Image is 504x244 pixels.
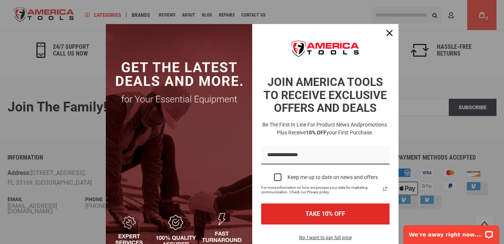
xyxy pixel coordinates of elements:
[381,184,390,193] svg: link icon
[261,203,390,224] button: TAKE 10% OFF
[261,146,390,165] input: Email field
[306,130,326,136] strong: 10% OFF
[399,220,504,244] iframe: LiveChat chat widget
[381,24,399,42] button: Close
[387,30,393,36] svg: close icon
[287,174,378,181] div: Keep me up to date on news and offers
[260,121,391,137] h3: Be the first in line for product news and
[277,122,388,136] span: promotions. Plus receive your first purchase.
[381,184,390,193] a: Read our Privacy Policy
[263,75,387,114] strong: JOIN AMERICA TOOLS TO RECEIVE EXCLUSIVE OFFERS AND DEALS
[261,185,381,194] span: For more information on how we process your data for marketing communication. Check our Privacy p...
